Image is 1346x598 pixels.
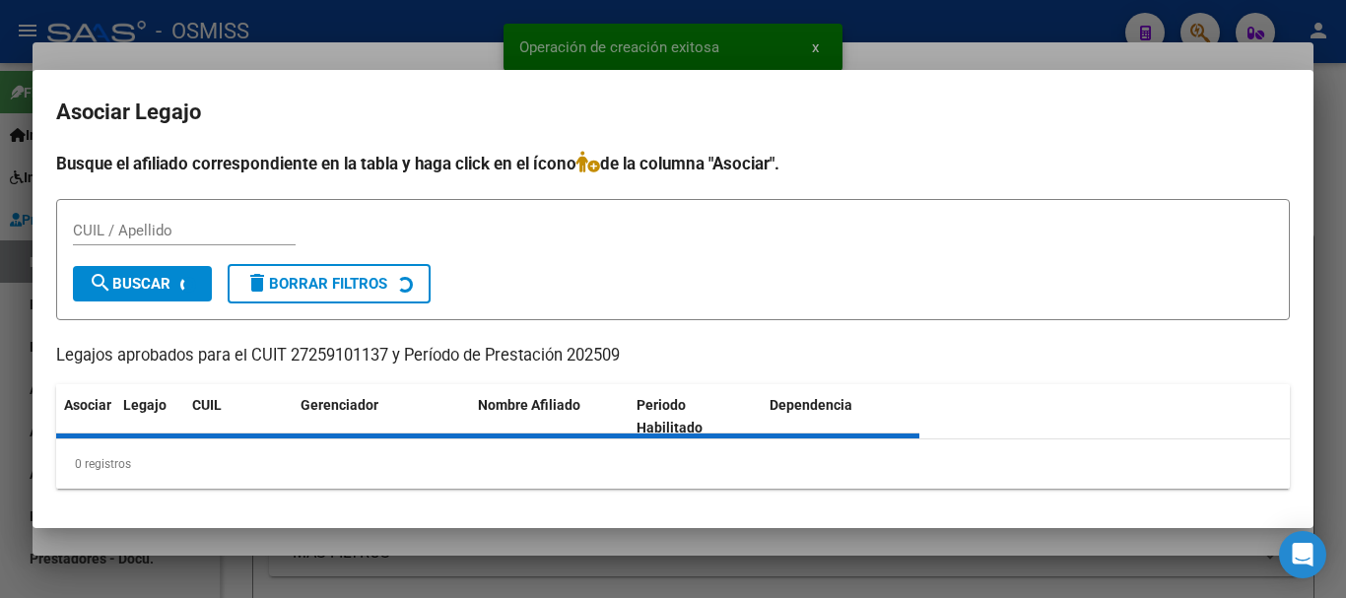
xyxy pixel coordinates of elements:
datatable-header-cell: Asociar [56,384,115,449]
datatable-header-cell: Dependencia [762,384,920,449]
h2: Asociar Legajo [56,94,1290,131]
span: Nombre Afiliado [478,397,580,413]
datatable-header-cell: Periodo Habilitado [629,384,762,449]
datatable-header-cell: Gerenciador [293,384,470,449]
mat-icon: search [89,271,112,295]
button: Buscar [73,266,212,301]
span: Borrar Filtros [245,275,387,293]
div: Open Intercom Messenger [1279,531,1326,578]
span: Asociar [64,397,111,413]
div: 0 registros [56,439,1290,489]
h4: Busque el afiliado correspondiente en la tabla y haga click en el ícono de la columna "Asociar". [56,151,1290,176]
datatable-header-cell: Nombre Afiliado [470,384,629,449]
span: Legajo [123,397,167,413]
span: CUIL [192,397,222,413]
p: Legajos aprobados para el CUIT 27259101137 y Período de Prestación 202509 [56,344,1290,368]
datatable-header-cell: Legajo [115,384,184,449]
button: Borrar Filtros [228,264,431,303]
span: Gerenciador [301,397,378,413]
span: Periodo Habilitado [637,397,703,435]
span: Buscar [89,275,170,293]
datatable-header-cell: CUIL [184,384,293,449]
span: Dependencia [770,397,852,413]
mat-icon: delete [245,271,269,295]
